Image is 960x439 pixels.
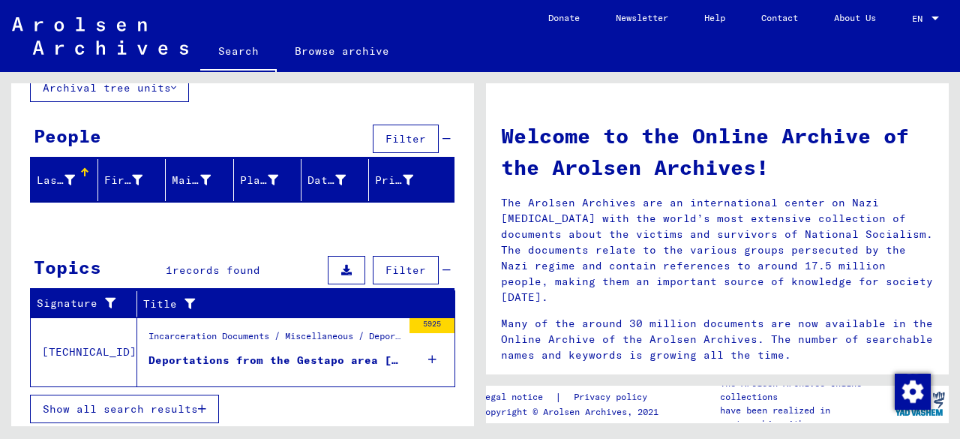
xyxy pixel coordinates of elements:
div: Deportations from the Gestapo area [GEOGRAPHIC_DATA] [148,353,402,368]
img: yv_logo.png [892,385,948,422]
div: Title [143,296,418,312]
button: Archival tree units [30,74,189,102]
div: Signature [37,292,136,316]
p: Copyright © Arolsen Archives, 2021 [480,405,665,419]
div: Prisoner # [375,168,436,192]
td: [TECHNICAL_ID] [31,317,137,386]
div: Date of Birth [307,168,368,192]
div: First Name [104,173,142,188]
a: Privacy policy [562,389,665,405]
span: Filter [385,263,426,277]
button: Filter [373,125,439,153]
p: In [DATE], our Online Archive received the European Heritage Award / Europa Nostra Award 2020, Eu... [501,374,934,421]
div: Topics [34,254,101,281]
div: Change consent [894,373,930,409]
p: The Arolsen Archives are an international center on Nazi [MEDICAL_DATA] with the world’s most ext... [501,195,934,305]
div: First Name [104,168,165,192]
p: have been realized in partnership with [720,404,891,431]
h1: Welcome to the Online Archive of the Arolsen Archives! [501,120,934,183]
mat-header-cell: Place of Birth [234,159,301,201]
div: | [480,389,665,405]
div: Maiden Name [172,168,232,192]
img: Change consent [895,374,931,410]
div: 5925 [409,318,454,333]
button: Filter [373,256,439,284]
span: Show all search results [43,402,198,416]
div: Date of Birth [307,173,346,188]
mat-header-cell: Prisoner # [369,159,454,201]
span: records found [172,263,260,277]
mat-header-cell: Last Name [31,159,98,201]
div: Place of Birth [240,173,278,188]
span: Filter [385,132,426,146]
div: Incarceration Documents / Miscellaneous / Deportations and Transports / Deportations [148,329,402,350]
div: People [34,122,101,149]
mat-header-cell: Date of Birth [301,159,369,201]
p: The Arolsen Archives online collections [720,377,891,404]
span: EN [912,14,928,24]
mat-header-cell: Maiden Name [166,159,233,201]
mat-header-cell: First Name [98,159,166,201]
div: Place of Birth [240,168,301,192]
div: Last Name [37,168,97,192]
div: Prisoner # [375,173,413,188]
a: Browse archive [277,33,407,69]
a: Legal notice [480,389,555,405]
div: Last Name [37,173,75,188]
span: 1 [166,263,172,277]
a: Search [200,33,277,72]
div: Signature [37,296,118,311]
div: Title [143,292,436,316]
p: Many of the around 30 million documents are now available in the Online Archive of the Arolsen Ar... [501,316,934,363]
button: Show all search results [30,395,219,423]
img: Arolsen_neg.svg [12,17,188,55]
div: Maiden Name [172,173,210,188]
